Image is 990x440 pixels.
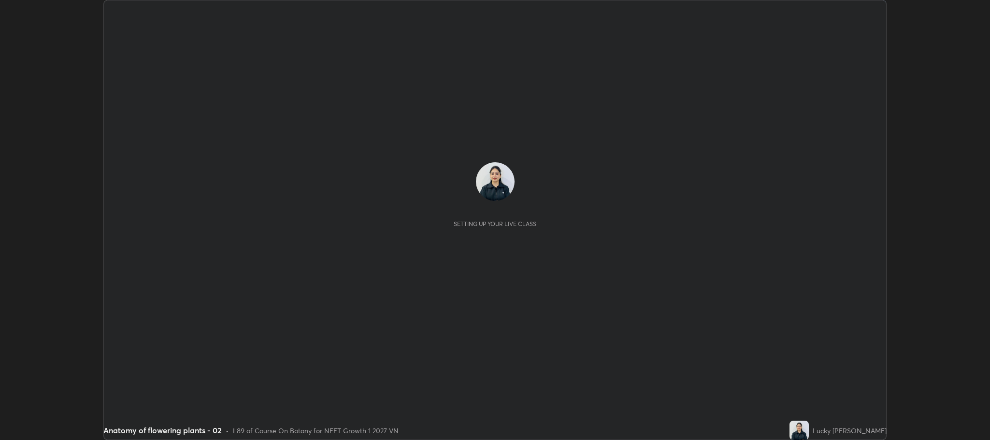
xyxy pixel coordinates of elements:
[476,162,515,201] img: ac32ed79869041e68d2c152ee794592b.jpg
[226,426,229,436] div: •
[233,426,399,436] div: L89 of Course On Botany for NEET Growth 1 2027 VN
[103,425,222,436] div: Anatomy of flowering plants - 02
[813,426,887,436] div: Lucky [PERSON_NAME]
[454,220,536,227] div: Setting up your live class
[789,421,809,440] img: ac32ed79869041e68d2c152ee794592b.jpg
